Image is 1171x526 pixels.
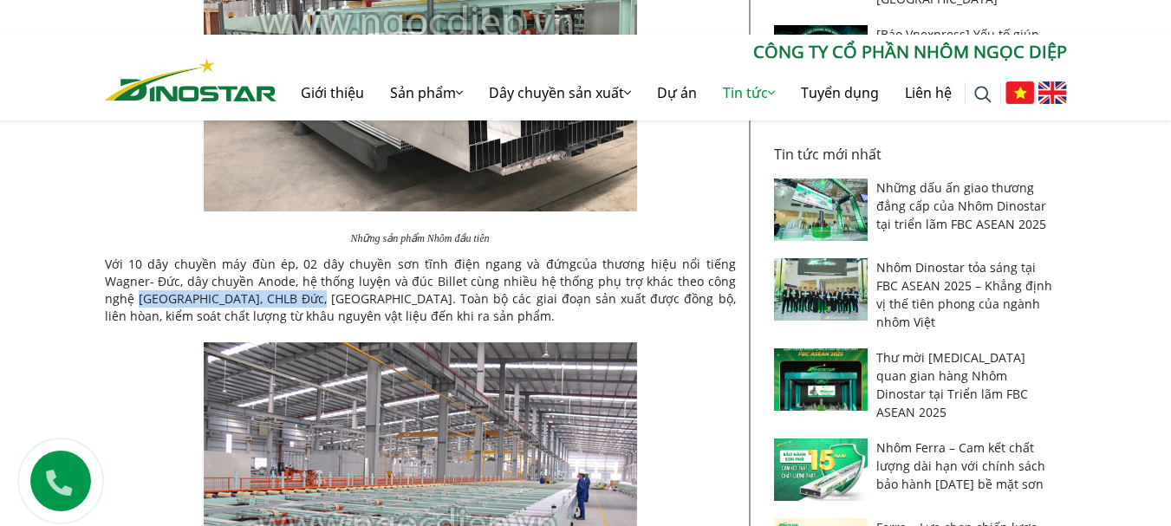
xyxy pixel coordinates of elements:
img: Nhôm Ferra – Cam kết chất lượng dài hạn với chính sách bảo hành 15 năm bề mặt sơn [774,438,868,501]
a: Thư mời [MEDICAL_DATA] quan gian hàng Nhôm Dinostar tại Triển lãm FBC ASEAN 2025 [876,349,1028,420]
img: Nhôm Dinostar tỏa sáng tại FBC ASEAN 2025 – Khẳng định vị thế tiên phong của ngành nhôm Việt [774,258,868,321]
p: Với 10 dây chuyền máy đùn ép, 02 dây chuyền sơn tĩnh điện ngang và đứngcủa thương hiệu nổi tiếng ... [105,256,736,325]
a: [Báo Vnexpress] Yếu tố giúp Tập đoàn Ngọc Diệp đạt Thương hiệu quốc gia [876,26,1039,79]
img: English [1038,81,1067,104]
img: Thư mời tham quan gian hàng Nhôm Dinostar tại Triển lãm FBC ASEAN 2025 [774,348,868,411]
a: Tuyển dụng [788,65,892,120]
img: Nhôm Dinostar [105,58,276,101]
a: Dây chuyền sản xuất [476,65,644,120]
a: Giới thiệu [288,65,377,120]
p: Tin tức mới nhất [774,144,1057,165]
a: Những dấu ấn giao thương đẳng cấp của Nhôm Dinostar tại triển lãm FBC ASEAN 2025 [876,179,1046,232]
img: Những dấu ấn giao thương đẳng cấp của Nhôm Dinostar tại triển lãm FBC ASEAN 2025 [774,179,868,241]
img: Tiếng Việt [1005,81,1034,104]
a: Nhôm Dinostar tỏa sáng tại FBC ASEAN 2025 – Khẳng định vị thế tiên phong của ngành nhôm Việt [876,259,1052,330]
img: search [974,86,992,103]
a: Sản phẩm [377,65,476,120]
img: [Báo Vnexpress] Yếu tố giúp Tập đoàn Ngọc Diệp đạt Thương hiệu quốc gia [774,25,868,88]
a: Tin tức [710,65,788,120]
p: CÔNG TY CỔ PHẦN NHÔM NGỌC DIỆP [276,39,1067,65]
a: Liên hệ [892,65,965,120]
em: Những sản phẩm Nhôm đầu tiên [350,232,489,244]
a: Nhôm Ferra – Cam kết chất lượng dài hạn với chính sách bảo hành [DATE] bề mặt sơn [876,439,1045,492]
a: Dự án [644,65,710,120]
